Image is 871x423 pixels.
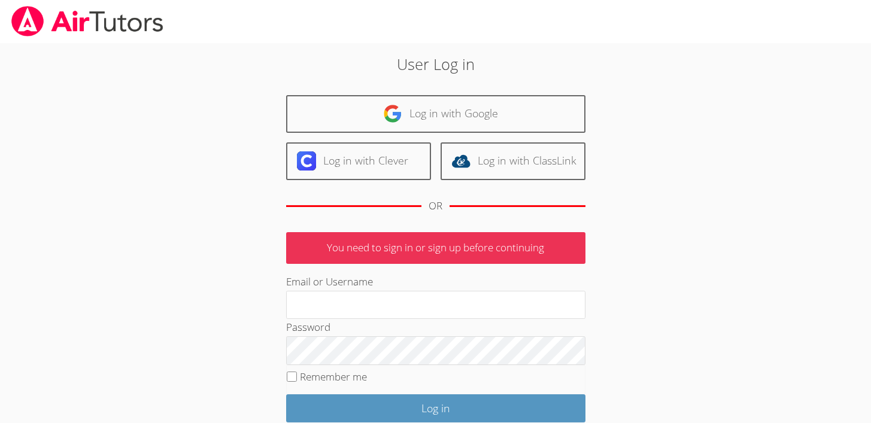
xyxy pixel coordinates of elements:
h2: User Log in [201,53,671,75]
img: clever-logo-6eab21bc6e7a338710f1a6ff85c0baf02591cd810cc4098c63d3a4b26e2feb20.svg [297,151,316,171]
a: Log in with Google [286,95,585,133]
a: Log in with ClassLink [441,142,585,180]
img: airtutors_banner-c4298cdbf04f3fff15de1276eac7730deb9818008684d7c2e4769d2f7ddbe033.png [10,6,165,36]
img: classlink-logo-d6bb404cc1216ec64c9a2012d9dc4662098be43eaf13dc465df04b49fa7ab582.svg [451,151,471,171]
label: Password [286,320,330,334]
p: You need to sign in or sign up before continuing [286,232,585,264]
label: Remember me [300,370,367,384]
div: OR [429,197,442,215]
input: Log in [286,394,585,422]
img: google-logo-50288ca7cdecda66e5e0955fdab243c47b7ad437acaf1139b6f446037453330a.svg [383,104,402,123]
label: Email or Username [286,275,373,288]
a: Log in with Clever [286,142,431,180]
